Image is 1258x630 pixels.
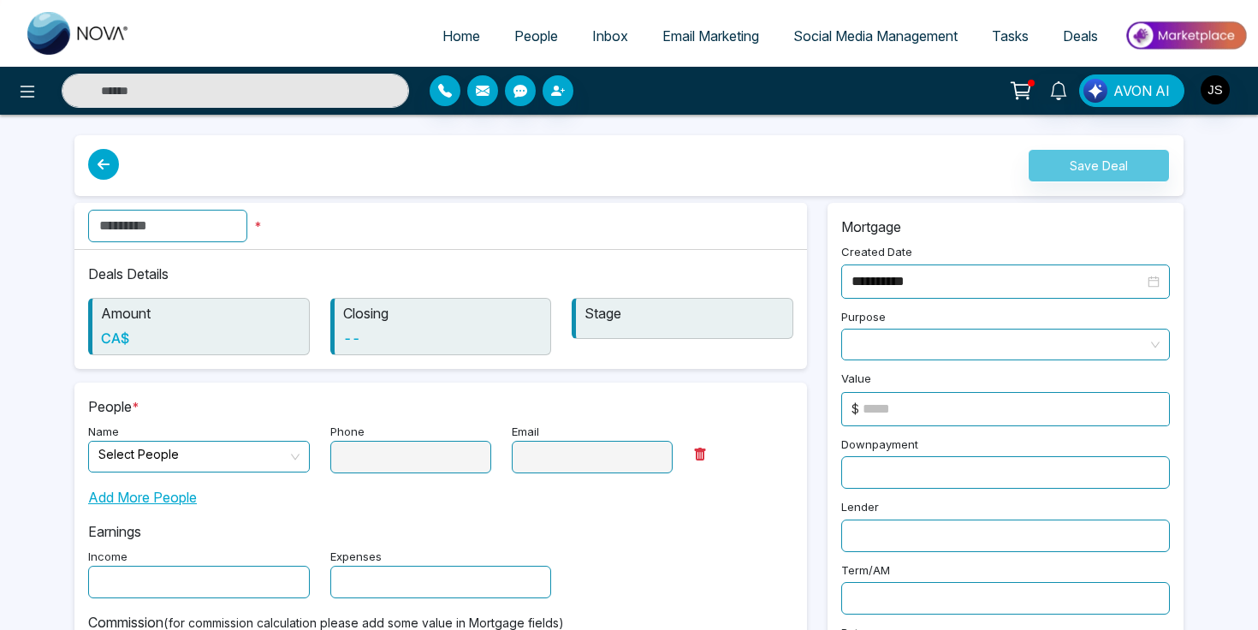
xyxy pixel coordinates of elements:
img: User Avatar [1201,75,1230,104]
span: Deals [1063,27,1098,45]
a: Social Media Management [776,20,975,52]
label: Value [841,371,871,391]
a: Inbox [575,20,645,52]
iframe: Intercom live chat [1200,572,1241,613]
label: Name [88,424,119,441]
p: Amount [101,303,300,324]
span: Email Marketing [662,27,759,45]
button: AVON AI [1079,74,1184,107]
h6: -- [343,330,543,347]
span: Tasks [992,27,1029,45]
span: Social Media Management [793,27,958,45]
p: People [88,396,793,417]
label: Lender [841,499,879,520]
img: Lead Flow [1083,79,1107,103]
span: AVON AI [1113,80,1170,101]
label: Email [512,424,539,441]
span: Inbox [592,27,628,45]
label: Expenses [330,549,382,566]
p: Earnings [88,521,793,542]
span: People [514,27,558,45]
h6: CA$ [101,330,300,347]
img: Market-place.gif [1124,16,1248,55]
p: Closing [343,303,543,324]
label: Purpose [841,309,886,330]
a: Home [425,20,497,52]
span: Add More People [88,487,197,508]
small: (for commission calculation please add some value in Mortgage fields) [163,615,564,630]
p: Mortgage [841,217,1170,237]
label: Income [88,549,128,566]
a: People [497,20,575,52]
p: Deals Details [88,264,793,284]
a: Email Marketing [645,20,776,52]
label: Downpayment [841,437,918,457]
a: Tasks [975,20,1046,52]
p: Stage [584,303,784,324]
label: Created Date [841,244,912,264]
span: Home [442,27,480,45]
img: Nova CRM Logo [27,12,130,55]
label: Term/AM [841,562,890,583]
a: Deals [1046,20,1115,52]
label: Phone [330,424,365,441]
